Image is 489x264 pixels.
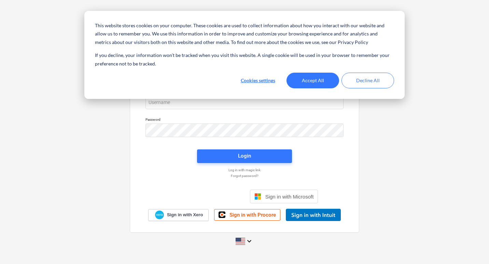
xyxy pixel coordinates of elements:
input: Username [145,96,344,109]
p: If you decline, your information won’t be tracked when you visit this website. A single cookie wi... [95,51,394,68]
img: Microsoft logo [254,193,261,200]
a: Sign in with Procore [214,209,280,221]
a: Forgot password? [142,174,347,178]
div: Cookie banner [84,11,405,99]
iframe: Poga Pierakstīties ar Google kontu [168,189,248,204]
span: Sign in with Procore [229,212,276,218]
button: Accept All [287,73,339,88]
button: Login [197,149,292,163]
p: Password [145,117,344,123]
span: Sign in with Xero [167,212,203,218]
button: Cookies settings [232,73,284,88]
a: Sign in with Xero [148,209,209,221]
button: Decline All [341,73,394,88]
p: This website stores cookies on your computer. These cookies are used to collect information about... [95,21,394,47]
span: Sign in with Microsoft [265,194,314,200]
img: Xero logo [155,210,164,220]
div: Login [238,151,251,160]
a: Log in with magic link [142,168,347,172]
i: keyboard_arrow_down [245,237,253,245]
